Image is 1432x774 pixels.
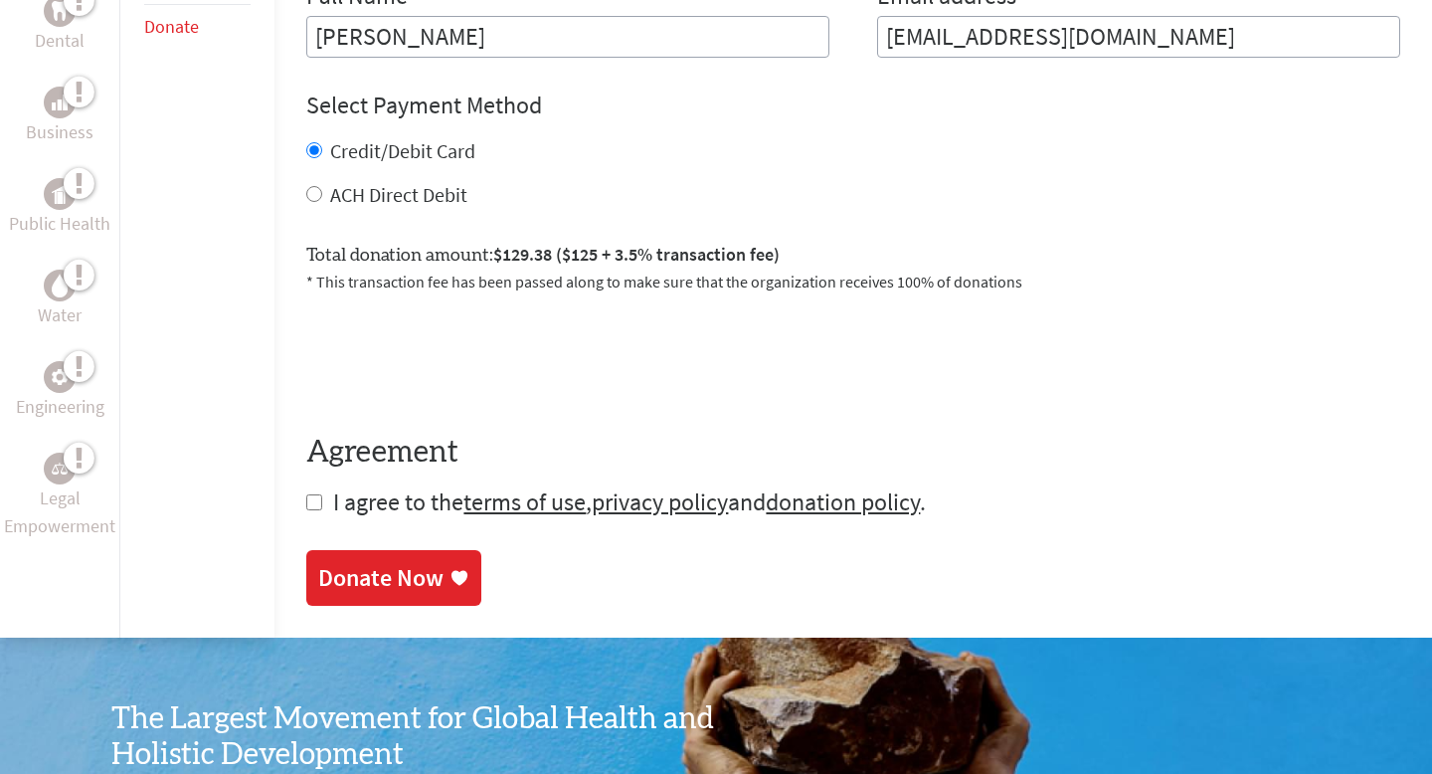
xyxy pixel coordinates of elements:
[493,243,780,266] span: $129.38 ($125 + 3.5% transaction fee)
[330,182,467,207] label: ACH Direct Debit
[306,241,780,270] label: Total donation amount:
[9,178,110,238] a: Public HealthPublic Health
[306,270,1400,293] p: * This transaction fee has been passed along to make sure that the organization receives 100% of ...
[52,369,68,385] img: Engineering
[306,550,481,606] a: Donate Now
[38,301,82,329] p: Water
[4,484,115,540] p: Legal Empowerment
[52,184,68,204] img: Public Health
[306,90,1400,121] h4: Select Payment Method
[44,270,76,301] div: Water
[52,275,68,297] img: Water
[9,210,110,238] p: Public Health
[4,453,115,540] a: Legal EmpowermentLegal Empowerment
[52,95,68,110] img: Business
[877,16,1400,58] input: Your Email
[52,463,68,475] img: Legal Empowerment
[333,486,926,517] span: I agree to the , and .
[318,562,444,594] div: Donate Now
[38,270,82,329] a: WaterWater
[766,486,920,517] a: donation policy
[52,2,68,21] img: Dental
[592,486,728,517] a: privacy policy
[44,178,76,210] div: Public Health
[330,138,475,163] label: Credit/Debit Card
[306,435,1400,471] h4: Agreement
[16,393,104,421] p: Engineering
[44,87,76,118] div: Business
[306,16,829,58] input: Enter Full Name
[463,486,586,517] a: terms of use
[26,87,93,146] a: BusinessBusiness
[111,701,716,773] h3: The Largest Movement for Global Health and Holistic Development
[144,5,251,49] li: Donate
[306,317,609,395] iframe: reCAPTCHA
[26,118,93,146] p: Business
[44,453,76,484] div: Legal Empowerment
[16,361,104,421] a: EngineeringEngineering
[44,361,76,393] div: Engineering
[35,27,85,55] p: Dental
[144,15,199,38] a: Donate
